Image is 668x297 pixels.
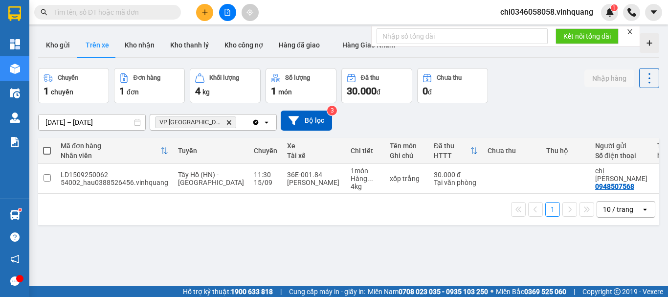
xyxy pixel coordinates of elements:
[595,183,634,190] div: 0948507568
[434,142,470,150] div: Đã thu
[377,28,548,44] input: Nhập số tổng đài
[252,118,260,126] svg: Clear all
[51,88,73,96] span: chuyến
[614,288,621,295] span: copyright
[219,4,236,21] button: file-add
[289,286,365,297] span: Cung cấp máy in - giấy in:
[496,286,566,297] span: Miền Bắc
[434,171,478,179] div: 30.000 đ
[584,69,634,87] button: Nhập hàng
[61,142,160,150] div: Mã đơn hàng
[56,138,173,164] th: Toggle SortBy
[351,183,380,190] div: 4 kg
[8,6,21,21] img: logo-vxr
[368,286,488,297] span: Miền Nam
[280,286,282,297] span: |
[626,28,633,35] span: close
[361,74,379,81] div: Đã thu
[524,288,566,296] strong: 0369 525 060
[226,119,232,125] svg: Delete
[367,175,373,183] span: ...
[183,286,273,297] span: Hỗ trợ kỹ thuật:
[574,286,575,297] span: |
[155,116,236,128] span: VP PHÚ SƠN, close by backspace
[190,68,261,103] button: Khối lượng4kg
[119,85,125,97] span: 1
[266,68,336,103] button: Số lượng1món
[556,28,619,44] button: Kết nối tổng đài
[287,171,341,179] div: 36E-001.84
[38,68,109,103] button: Chuyến1chuyến
[641,206,649,213] svg: open
[417,68,488,103] button: Chưa thu0đ
[347,85,377,97] span: 30.000
[278,88,292,96] span: món
[377,88,380,96] span: đ
[546,147,585,155] div: Thu hộ
[242,4,259,21] button: aim
[39,114,145,130] input: Select a date range.
[134,74,160,81] div: Đơn hàng
[341,68,412,103] button: Đã thu30.000đ
[159,118,222,126] span: VP PHÚ SƠN
[201,9,208,16] span: plus
[595,167,647,183] div: chị thuỷ
[271,33,328,57] button: Hàng đã giao
[611,4,618,11] sup: 1
[10,88,20,98] img: warehouse-icon
[246,9,253,16] span: aim
[351,175,380,183] div: Hàng thông thường
[351,147,380,155] div: Chi tiết
[217,33,271,57] button: Kho công nợ
[287,142,341,150] div: Xe
[38,33,78,57] button: Kho gửi
[437,74,462,81] div: Chưa thu
[390,175,424,183] div: xốp trắng
[41,9,47,16] span: search
[78,33,117,57] button: Trên xe
[19,208,22,211] sup: 1
[224,9,231,16] span: file-add
[196,4,213,21] button: plus
[178,147,244,155] div: Tuyến
[281,111,332,131] button: Bộ lọc
[545,202,560,217] button: 1
[254,179,277,186] div: 15/09
[645,4,662,21] button: caret-down
[640,33,659,53] div: Tạo kho hàng mới
[605,8,614,17] img: icon-new-feature
[202,88,210,96] span: kg
[114,68,185,103] button: Đơn hàng1đơn
[10,232,20,242] span: question-circle
[595,152,647,160] div: Số điện thoại
[10,137,20,147] img: solution-icon
[351,167,380,175] div: 1 món
[649,8,658,17] span: caret-down
[563,31,611,42] span: Kết nối tổng đài
[627,8,636,17] img: phone-icon
[271,85,276,97] span: 1
[10,64,20,74] img: warehouse-icon
[10,113,20,123] img: warehouse-icon
[327,106,337,115] sup: 3
[61,179,168,186] div: 54002_hau0388526456.vinhquang
[238,117,239,127] input: Selected VP PHÚ SƠN.
[285,74,310,81] div: Số lượng
[44,85,49,97] span: 1
[399,288,488,296] strong: 0708 023 035 - 0935 103 250
[254,147,277,155] div: Chuyến
[490,290,493,294] span: ⚪️
[423,85,428,97] span: 0
[603,205,633,214] div: 10 / trang
[434,179,478,186] div: Tại văn phòng
[231,288,273,296] strong: 1900 633 818
[342,41,395,49] span: Hàng Giao Nhầm
[390,152,424,160] div: Ghi chú
[178,171,244,186] span: Tây Hồ (HN) - [GEOGRAPHIC_DATA]
[488,147,536,155] div: Chưa thu
[162,33,217,57] button: Kho thanh lý
[195,85,200,97] span: 4
[287,152,341,160] div: Tài xế
[209,74,239,81] div: Khối lượng
[61,152,160,160] div: Nhân viên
